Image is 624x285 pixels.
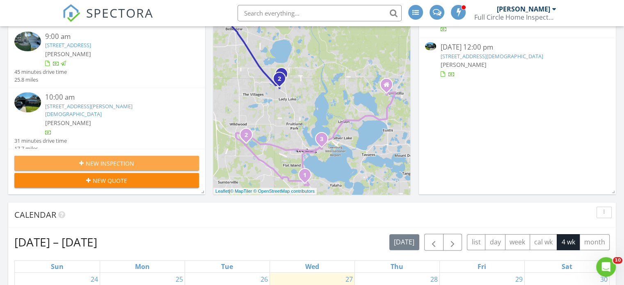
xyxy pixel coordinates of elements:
[530,234,558,250] button: cal wk
[279,78,284,83] div: 814 Roseapple Ave, Lady Lake, FL 32159
[14,145,67,153] div: 17.7 miles
[389,261,405,272] a: Thursday
[305,175,310,180] div: 27008 Camerons Run, Leesburg, FL 34748
[320,137,323,142] i: 3
[93,176,127,185] span: New Quote
[557,234,580,250] button: 4 wk
[219,261,235,272] a: Tuesday
[14,68,67,76] div: 45 minutes drive time
[579,234,610,250] button: month
[425,42,436,51] img: 9367132%2Fcover_photos%2FHlP0ANdQDWNy47Z3LKOF%2Fsmall.jpg
[303,173,306,178] i: 1
[425,42,610,79] a: [DATE] 12:00 pm [STREET_ADDRESS][DEMOGRAPHIC_DATA] [PERSON_NAME]
[560,261,574,272] a: Saturday
[613,257,622,264] span: 10
[45,119,91,127] span: [PERSON_NAME]
[14,76,67,84] div: 25.8 miles
[443,234,462,251] button: Next
[14,234,97,250] h2: [DATE] – [DATE]
[596,257,616,277] iframe: Intercom live chat
[86,159,134,168] span: New Inspection
[467,234,485,250] button: list
[62,4,80,22] img: The Best Home Inspection Software - Spectora
[389,234,419,250] button: [DATE]
[14,209,56,220] span: Calendar
[86,4,153,21] span: SPECTORA
[213,188,317,195] div: |
[14,92,199,153] a: 10:00 am [STREET_ADDRESS][PERSON_NAME][DEMOGRAPHIC_DATA] [PERSON_NAME] 31 minutes drive time 17.7...
[14,32,41,52] img: 9323985%2Fcover_photos%2F0MsWxj6q6WTOpjrqcCm1%2Fsmall.jpg
[45,92,184,103] div: 10:00 am
[440,42,594,52] div: [DATE] 12:00 pm
[45,50,91,58] span: [PERSON_NAME]
[322,139,327,144] div: 6808 Fern Cir, Leesburg, FL 34748
[230,189,252,194] a: © MapTiler
[474,13,556,21] div: Full Circle Home Inspectors
[485,234,505,250] button: day
[281,74,286,79] div: 1417 E Schwartz Blvd, Lady Lake, FL 32159
[440,61,486,68] span: [PERSON_NAME]
[14,92,41,112] img: 9368175%2Fcover_photos%2FsnAyZLA4CLRMGswWT1IQ%2Fsmall.jpg
[278,76,281,82] i: 2
[424,234,443,251] button: Previous
[45,41,91,49] a: [STREET_ADDRESS]
[14,173,199,188] button: New Quote
[304,261,321,272] a: Wednesday
[440,52,543,60] a: [STREET_ADDRESS][DEMOGRAPHIC_DATA]
[254,189,315,194] a: © OpenStreetMap contributors
[238,5,402,21] input: Search everything...
[45,103,133,118] a: [STREET_ADDRESS][PERSON_NAME][DEMOGRAPHIC_DATA]
[386,84,391,89] div: 39731 Bryan Lane, Umatilla Florida 32784
[280,72,283,78] i: 1
[476,261,488,272] a: Friday
[62,11,153,28] a: SPECTORA
[505,234,530,250] button: week
[14,156,199,171] button: New Inspection
[133,261,151,272] a: Monday
[497,5,550,13] div: [PERSON_NAME]
[49,261,65,272] a: Sunday
[14,32,199,84] a: 9:00 am [STREET_ADDRESS] [PERSON_NAME] 45 minutes drive time 25.8 miles
[14,137,67,145] div: 31 minutes drive time
[245,132,248,138] i: 2
[45,32,184,42] div: 9:00 am
[246,135,251,139] div: 2648 Maymont Ct, The Villages, FL 32163
[215,189,229,194] a: Leaflet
